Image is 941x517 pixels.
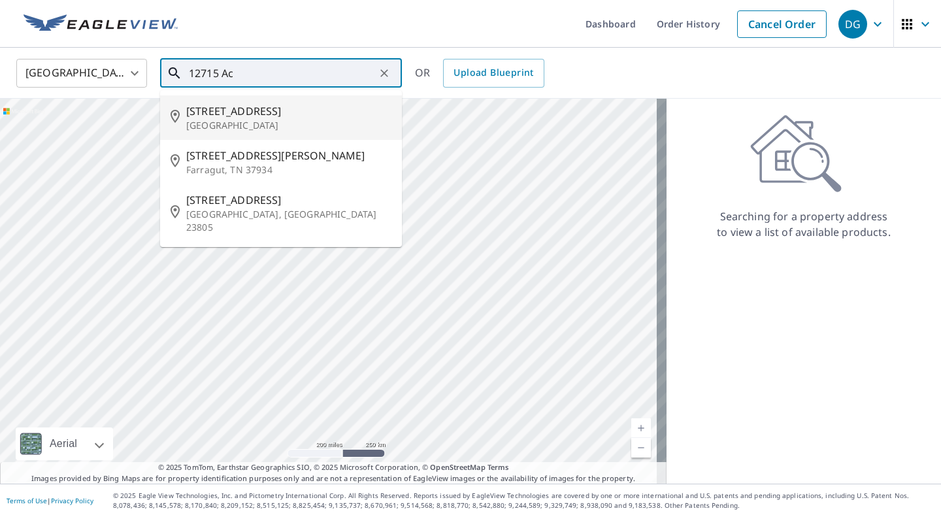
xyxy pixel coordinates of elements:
[838,10,867,39] div: DG
[16,55,147,92] div: [GEOGRAPHIC_DATA]
[415,59,544,88] div: OR
[7,496,47,505] a: Terms of Use
[454,65,533,81] span: Upload Blueprint
[24,14,178,34] img: EV Logo
[737,10,827,38] a: Cancel Order
[186,119,391,132] p: [GEOGRAPHIC_DATA]
[7,497,93,505] p: |
[443,59,544,88] a: Upload Blueprint
[46,427,81,460] div: Aerial
[16,427,113,460] div: Aerial
[186,163,391,176] p: Farragut, TN 37934
[158,462,509,473] span: © 2025 TomTom, Earthstar Geographics SIO, © 2025 Microsoft Corporation, ©
[186,148,391,163] span: [STREET_ADDRESS][PERSON_NAME]
[186,192,391,208] span: [STREET_ADDRESS]
[186,103,391,119] span: [STREET_ADDRESS]
[430,462,485,472] a: OpenStreetMap
[631,418,651,438] a: Current Level 5, Zoom In
[716,208,891,240] p: Searching for a property address to view a list of available products.
[375,64,393,82] button: Clear
[51,496,93,505] a: Privacy Policy
[189,55,375,92] input: Search by address or latitude-longitude
[631,438,651,458] a: Current Level 5, Zoom Out
[113,491,934,510] p: © 2025 Eagle View Technologies, Inc. and Pictometry International Corp. All Rights Reserved. Repo...
[186,208,391,234] p: [GEOGRAPHIC_DATA], [GEOGRAPHIC_DATA] 23805
[487,462,509,472] a: Terms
